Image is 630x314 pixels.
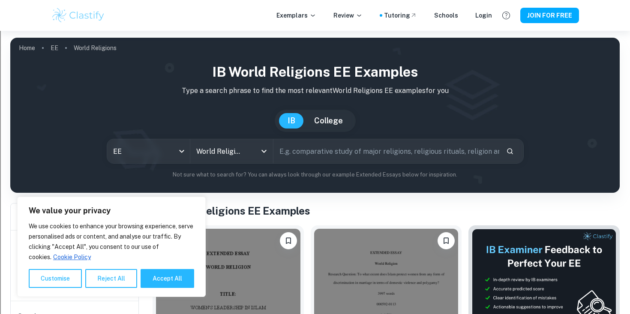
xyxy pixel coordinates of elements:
[333,11,363,20] p: Review
[85,269,137,288] button: Reject All
[53,253,91,261] a: Cookie Policy
[276,11,316,20] p: Exemplars
[141,269,194,288] button: Accept All
[384,11,417,20] a: Tutoring
[520,8,579,23] button: JOIN FOR FREE
[51,7,105,24] img: Clastify logo
[29,206,194,216] p: We value your privacy
[434,11,458,20] a: Schools
[17,197,206,297] div: We value your privacy
[29,221,194,262] p: We use cookies to enhance your browsing experience, serve personalised ads or content, and analys...
[475,11,492,20] a: Login
[499,8,513,23] button: Help and Feedback
[29,269,82,288] button: Customise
